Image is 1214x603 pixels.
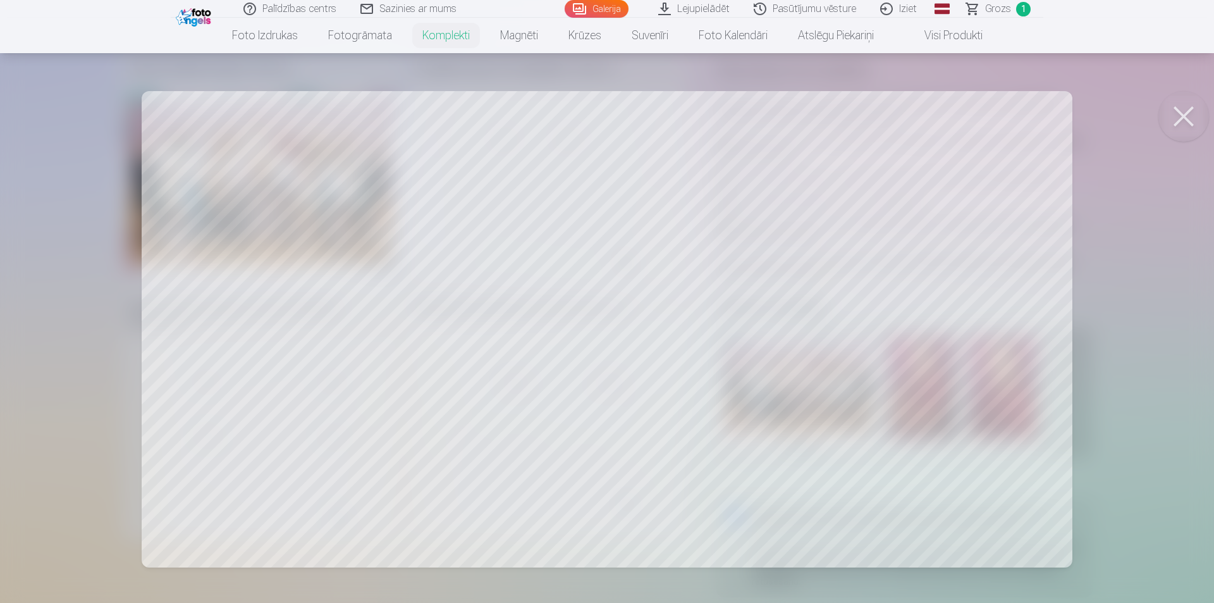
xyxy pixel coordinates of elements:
a: Magnēti [485,18,553,53]
span: Grozs [985,1,1011,16]
a: Foto kalendāri [684,18,783,53]
a: Visi produkti [889,18,998,53]
a: Atslēgu piekariņi [783,18,889,53]
a: Komplekti [407,18,485,53]
a: Fotogrāmata [313,18,407,53]
img: /fa1 [176,5,214,27]
a: Suvenīri [616,18,684,53]
span: 1 [1016,2,1031,16]
a: Krūzes [553,18,616,53]
a: Foto izdrukas [217,18,313,53]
